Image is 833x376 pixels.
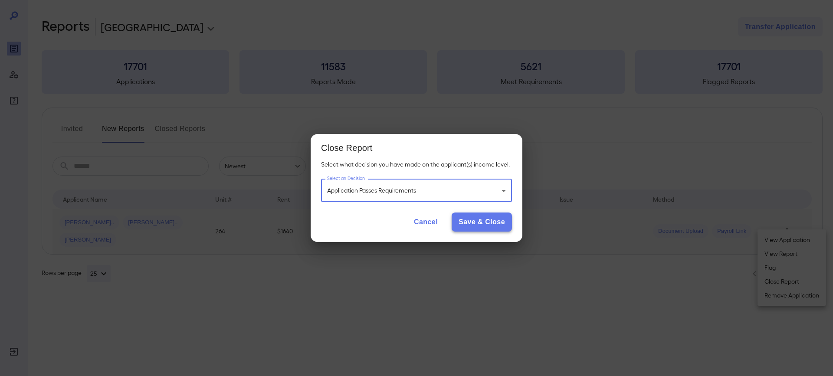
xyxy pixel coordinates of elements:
[311,134,522,160] h2: Close Report
[327,175,365,182] label: Select an Decision
[452,213,512,232] button: Save & Close
[321,179,512,202] div: Application Passes Requirements
[407,213,445,232] button: Cancel
[321,160,512,169] p: Select what decision you have made on the applicant(s) income level.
